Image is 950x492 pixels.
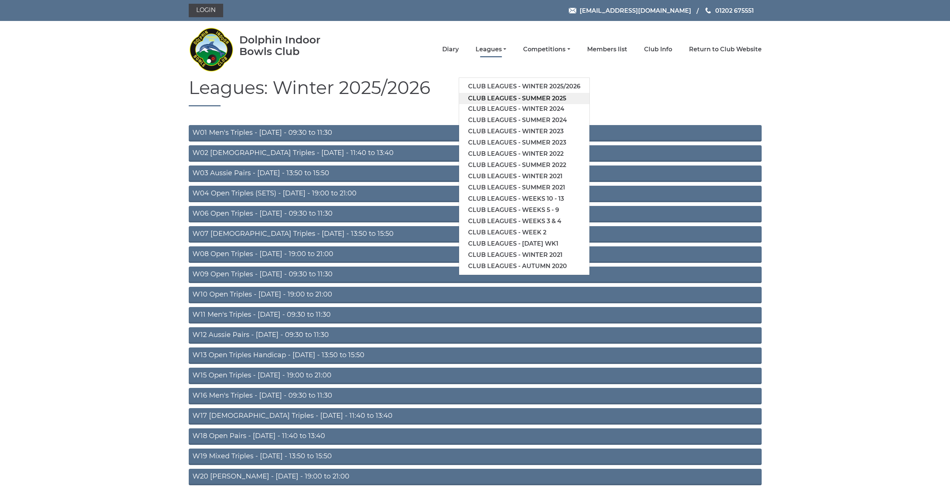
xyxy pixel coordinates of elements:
a: W13 Open Triples Handicap - [DATE] - 13:50 to 15:50 [189,347,762,364]
a: W09 Open Triples - [DATE] - 09:30 to 11:30 [189,267,762,283]
img: Phone us [705,7,711,13]
a: W02 [DEMOGRAPHIC_DATA] Triples - [DATE] - 11:40 to 13:40 [189,145,762,162]
a: W11 Men's Triples - [DATE] - 09:30 to 11:30 [189,307,762,324]
a: Leagues [476,45,506,54]
span: [EMAIL_ADDRESS][DOMAIN_NAME] [580,7,691,14]
a: Return to Club Website [689,45,762,54]
a: W10 Open Triples - [DATE] - 19:00 to 21:00 [189,287,762,303]
a: Club leagues - Weeks 3 & 4 [459,216,589,227]
a: W15 Open Triples - [DATE] - 19:00 to 21:00 [189,368,762,384]
a: Club leagues - Winter 2022 [459,148,589,160]
a: Club leagues - Autumn 2020 [459,261,589,272]
ul: Leagues [459,78,590,275]
a: Club leagues - Weeks 5 - 9 [459,204,589,216]
a: Club leagues - [DATE] wk1 [459,238,589,249]
a: W03 Aussie Pairs - [DATE] - 13:50 to 15:50 [189,165,762,182]
a: W07 [DEMOGRAPHIC_DATA] Triples - [DATE] - 13:50 to 15:50 [189,226,762,243]
a: Club leagues - Summer 2022 [459,160,589,171]
a: Diary [442,45,459,54]
a: W06 Open Triples - [DATE] - 09:30 to 11:30 [189,206,762,222]
a: W20 [PERSON_NAME] - [DATE] - 19:00 to 21:00 [189,469,762,485]
a: W08 Open Triples - [DATE] - 19:00 to 21:00 [189,246,762,263]
a: Club leagues - Summer 2023 [459,137,589,148]
a: Club leagues - Winter 2025/2026 [459,81,589,92]
a: Login [189,4,223,17]
a: Competitions [523,45,570,54]
a: Club leagues - Winter 2023 [459,126,589,137]
a: W19 Mixed Triples - [DATE] - 13:50 to 15:50 [189,449,762,465]
a: W17 [DEMOGRAPHIC_DATA] Triples - [DATE] - 11:40 to 13:40 [189,408,762,425]
span: 01202 675551 [715,7,754,14]
a: Club leagues - Winter 2021 [459,249,589,261]
a: W12 Aussie Pairs - [DATE] - 09:30 to 11:30 [189,327,762,344]
a: Club leagues - Summer 2025 [459,93,589,104]
a: W18 Open Pairs - [DATE] - 11:40 to 13:40 [189,428,762,445]
a: Club leagues - Weeks 10 - 13 [459,193,589,204]
a: Phone us 01202 675551 [704,6,754,15]
a: Club leagues - Week 2 [459,227,589,238]
a: W01 Men's Triples - [DATE] - 09:30 to 11:30 [189,125,762,142]
img: Dolphin Indoor Bowls Club [189,23,234,76]
h1: Leagues: Winter 2025/2026 [189,78,762,106]
a: W04 Open Triples (SETS) - [DATE] - 19:00 to 21:00 [189,186,762,202]
a: Club leagues - Winter 2024 [459,103,589,115]
a: Club leagues - Summer 2024 [459,115,589,126]
a: Members list [587,45,627,54]
a: Club leagues - Winter 2021 [459,171,589,182]
a: Club leagues - Summer 2021 [459,182,589,193]
img: Email [569,8,576,13]
a: W16 Men's Triples - [DATE] - 09:30 to 11:30 [189,388,762,404]
div: Dolphin Indoor Bowls Club [239,34,345,57]
a: Club Info [644,45,672,54]
a: Email [EMAIL_ADDRESS][DOMAIN_NAME] [569,6,691,15]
